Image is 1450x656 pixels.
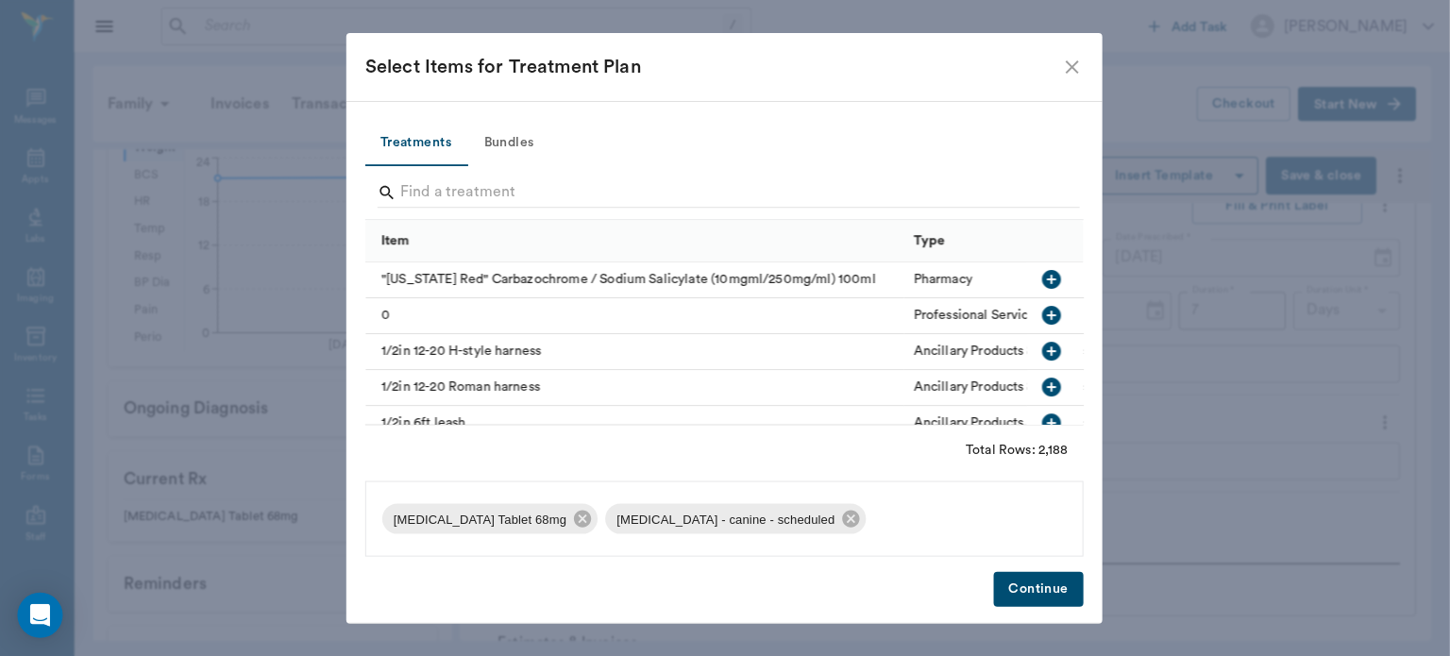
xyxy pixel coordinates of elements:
input: Find a treatment [401,177,1052,208]
div: Total Rows: 2,188 [966,440,1069,459]
div: 1/2in 6ft leash [366,406,904,442]
div: 1/2in 12-20 H-style harness [366,334,904,370]
div: 0 [366,298,904,334]
button: Continue [994,571,1084,606]
button: Bundles [467,121,552,166]
div: Item [382,214,411,267]
div: [MEDICAL_DATA] Tablet 68mg [383,503,599,533]
div: Type [914,214,946,267]
div: Ancillary Products & Services [914,413,1088,432]
div: Select Items for Treatment Plan [366,52,1061,82]
button: close [1061,56,1084,78]
span: [MEDICAL_DATA] - canine - scheduled [606,510,847,529]
span: [MEDICAL_DATA] Tablet 68mg [383,510,579,529]
button: Treatments [366,121,467,166]
div: Item [366,219,904,261]
div: Open Intercom Messenger [19,592,64,637]
div: Search [379,177,1080,211]
div: Ancillary Products & Services [914,378,1088,396]
div: Pharmacy [914,270,972,289]
div: "[US_STATE] Red" Carbazochrome / Sodium Salicylate (10mgml/250mg/ml) 100ml [366,262,904,298]
div: Ancillary Products & Services [914,342,1088,361]
div: [MEDICAL_DATA] - canine - scheduled [606,503,867,533]
div: Type [904,219,1138,261]
div: 1/2in 12-20 Roman harness [366,370,904,406]
div: Professional Services [914,306,1042,325]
